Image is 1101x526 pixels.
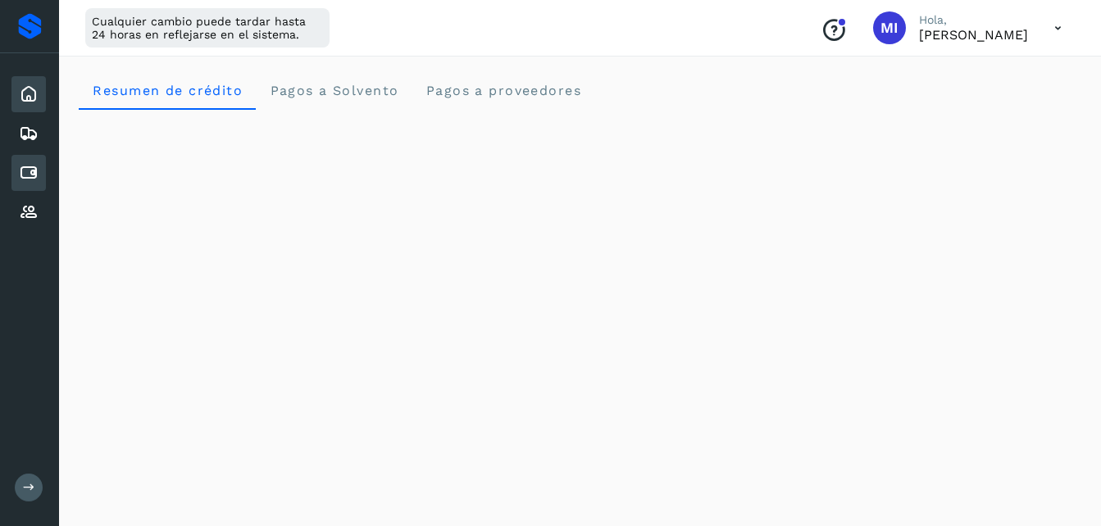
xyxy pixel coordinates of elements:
[919,27,1028,43] p: MARIA ILIANA ARCHUNDIA
[425,83,581,98] span: Pagos a proveedores
[269,83,398,98] span: Pagos a Solvento
[85,8,330,48] div: Cualquier cambio puede tardar hasta 24 horas en reflejarse en el sistema.
[92,83,243,98] span: Resumen de crédito
[919,13,1028,27] p: Hola,
[11,76,46,112] div: Inicio
[11,116,46,152] div: Embarques
[11,194,46,230] div: Proveedores
[11,155,46,191] div: Cuentas por pagar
